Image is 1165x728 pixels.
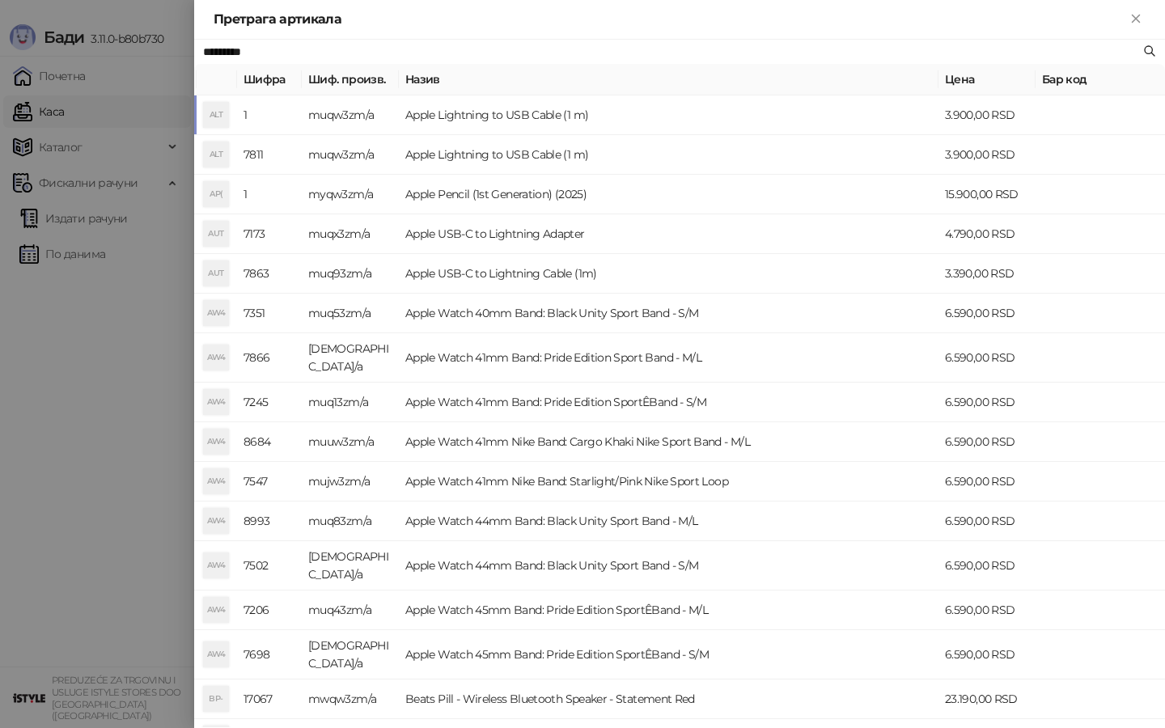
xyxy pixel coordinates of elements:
[203,597,229,623] div: AW4
[399,541,938,590] td: Apple Watch 44mm Band: Black Unity Sport Band - S/M
[302,64,399,95] th: Шиф. произв.
[938,64,1036,95] th: Цена
[214,10,1126,29] div: Претрага артикала
[938,502,1036,541] td: 6.590,00 RSD
[938,95,1036,135] td: 3.900,00 RSD
[237,175,302,214] td: 1
[237,630,302,679] td: 7698
[938,294,1036,333] td: 6.590,00 RSD
[399,630,938,679] td: Apple Watch 45mm Band: Pride Edition SportÊBand - S/M
[237,541,302,590] td: 7502
[938,462,1036,502] td: 6.590,00 RSD
[399,135,938,175] td: Apple Lightning to USB Cable (1 m)
[203,181,229,207] div: AP(
[1036,64,1165,95] th: Бар код
[399,383,938,422] td: Apple Watch 41mm Band: Pride Edition SportÊBand - S/M
[203,641,229,667] div: AW4
[237,422,302,462] td: 8684
[302,462,399,502] td: mujw3zm/a
[203,345,229,370] div: AW4
[237,383,302,422] td: 7245
[302,175,399,214] td: myqw3zm/a
[1126,10,1146,29] button: Close
[203,142,229,167] div: ALT
[237,462,302,502] td: 7547
[302,135,399,175] td: muqw3zm/a
[237,64,302,95] th: Шифра
[237,135,302,175] td: 7811
[399,679,938,719] td: Beats Pill - Wireless Bluetooth Speaker - Statement Red
[203,508,229,534] div: AW4
[203,389,229,415] div: AW4
[302,254,399,294] td: muq93zm/a
[237,333,302,383] td: 7866
[399,175,938,214] td: Apple Pencil (1st Generation) (2025)
[237,294,302,333] td: 7351
[938,214,1036,254] td: 4.790,00 RSD
[302,383,399,422] td: muq13zm/a
[302,95,399,135] td: muqw3zm/a
[399,95,938,135] td: Apple Lightning to USB Cable (1 m)
[203,468,229,494] div: AW4
[302,294,399,333] td: muq53zm/a
[938,590,1036,630] td: 6.590,00 RSD
[302,333,399,383] td: [DEMOGRAPHIC_DATA]/a
[302,590,399,630] td: muq43zm/a
[302,679,399,719] td: mwqw3zm/a
[237,502,302,541] td: 8993
[203,552,229,578] div: AW4
[302,541,399,590] td: [DEMOGRAPHIC_DATA]/a
[938,175,1036,214] td: 15.900,00 RSD
[399,462,938,502] td: Apple Watch 41mm Nike Band: Starlight/Pink Nike Sport Loop
[203,102,229,128] div: ALT
[399,214,938,254] td: Apple USB-C to Lightning Adapter
[938,630,1036,679] td: 6.590,00 RSD
[203,429,229,455] div: AW4
[938,333,1036,383] td: 6.590,00 RSD
[938,383,1036,422] td: 6.590,00 RSD
[399,294,938,333] td: Apple Watch 40mm Band: Black Unity Sport Band - S/M
[938,135,1036,175] td: 3.900,00 RSD
[938,541,1036,590] td: 6.590,00 RSD
[399,590,938,630] td: Apple Watch 45mm Band: Pride Edition SportÊBand - M/L
[399,502,938,541] td: Apple Watch 44mm Band: Black Unity Sport Band - M/L
[399,254,938,294] td: Apple USB-C to Lightning Cable (1m)
[237,95,302,135] td: 1
[302,502,399,541] td: muq83zm/a
[203,300,229,326] div: AW4
[302,422,399,462] td: muuw3zm/a
[399,333,938,383] td: Apple Watch 41mm Band: Pride Edition Sport Band - M/L
[938,254,1036,294] td: 3.390,00 RSD
[237,679,302,719] td: 17067
[237,590,302,630] td: 7206
[938,679,1036,719] td: 23.190,00 RSD
[237,254,302,294] td: 7863
[938,422,1036,462] td: 6.590,00 RSD
[203,260,229,286] div: AUT
[302,214,399,254] td: muqx3zm/a
[399,422,938,462] td: Apple Watch 41mm Nike Band: Cargo Khaki Nike Sport Band - M/L
[203,686,229,712] div: BP-
[302,630,399,679] td: [DEMOGRAPHIC_DATA]/a
[203,221,229,247] div: AUT
[237,214,302,254] td: 7173
[399,64,938,95] th: Назив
